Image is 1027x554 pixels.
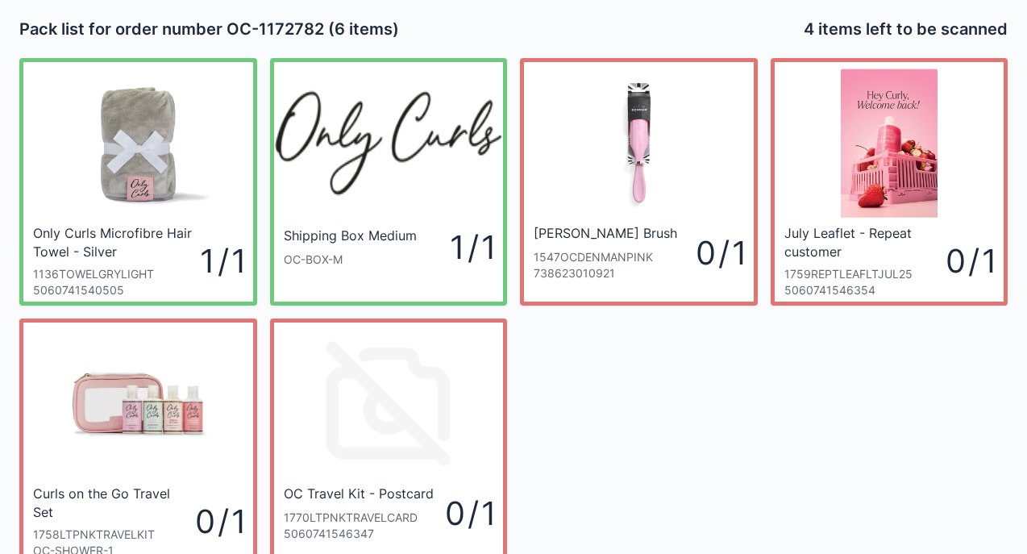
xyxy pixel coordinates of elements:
[274,69,504,218] img: oc_200x.webp
[195,498,243,544] div: 0 / 1
[33,266,200,282] div: 1136TOWELGRYLIGHT
[421,224,494,270] div: 1 / 1
[946,238,994,284] div: 0 / 1
[64,69,213,218] img: coolgreyrolled_1200x.jpg
[784,266,946,282] div: 1759REPTLEAFLTJUL25
[33,224,196,260] div: Only Curls Microfibre Hair Towel - Silver
[284,485,434,503] div: OC Travel Kit - Postcard
[534,249,681,265] div: 1547OCDENMANPINK
[841,69,938,218] img: Screenshot-87.png
[771,58,1008,306] a: July Leaflet - Repeat customer1759REPTLEAFLTJUL2550607415463540 / 1
[784,224,942,260] div: July Leaflet - Repeat customer
[534,265,681,281] div: 738623010921
[804,18,1008,40] h2: 4 items left to be scanned
[681,230,744,276] div: 0 / 1
[520,58,758,306] a: [PERSON_NAME] Brush1547OCDENMANPINK7386230109210 / 1
[33,485,191,520] div: Curls on the Go Travel Set
[284,510,438,526] div: 1770LTPNKTRAVELCARD
[19,18,507,40] h2: Pack list for order number OC-1172782 (6 items)
[33,527,195,543] div: 1758LTPNKTRAVELKIT
[784,282,946,298] div: 5060741546354
[33,282,200,298] div: 5060741540505
[564,69,713,218] img: DenmanBrushxOnlyCurls_2048x.jpg
[270,58,508,306] a: Shipping Box MediumOC-BOX-M1 / 1
[284,227,417,245] div: Shipping Box Medium
[19,58,257,306] a: Only Curls Microfibre Hair Towel - Silver1136TOWELGRYLIGHT50607415405051 / 1
[534,224,677,243] div: [PERSON_NAME] Brush
[438,490,494,536] div: 0 / 1
[284,252,421,268] div: OC-BOX-M
[284,526,438,542] div: 5060741546347
[64,329,213,478] img: Summer_Travel_Kit_2048x.jpg
[200,238,243,284] div: 1 / 1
